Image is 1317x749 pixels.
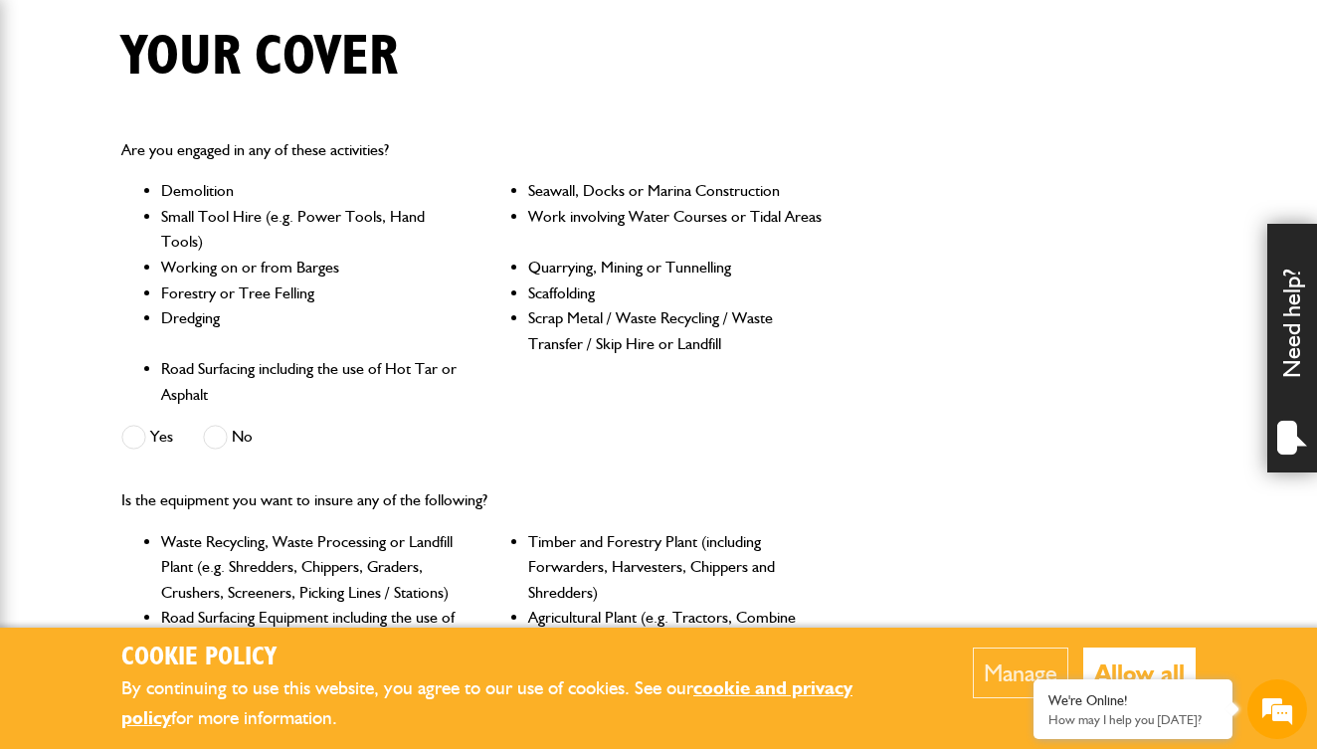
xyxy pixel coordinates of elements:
li: Road Surfacing including the use of Hot Tar or Asphalt [161,356,462,407]
input: Enter your last name [26,184,363,228]
li: Waste Recycling, Waste Processing or Landfill Plant (e.g. Shredders, Chippers, Graders, Crushers,... [161,529,462,606]
li: Agricultural Plant (e.g. Tractors, Combine Harvesters, Balers) [528,605,829,655]
h2: Cookie Policy [121,643,912,673]
img: d_20077148190_company_1631870298795_20077148190 [34,110,84,138]
label: Yes [121,425,173,450]
li: Scaffolding [528,281,829,306]
button: Allow all [1083,648,1196,698]
li: Seawall, Docks or Marina Construction [528,178,829,204]
li: Working on or from Barges [161,255,462,281]
div: We're Online! [1048,692,1218,709]
em: Start Chat [271,613,361,640]
p: Is the equipment you want to insure any of the following? [121,487,828,513]
li: Quarrying, Mining or Tunnelling [528,255,829,281]
li: Road Surfacing Equipment including the use of Hot Tar or Asphalt [161,605,462,655]
textarea: Type your message and hit 'Enter' [26,360,363,596]
li: Small Tool Hire (e.g. Power Tools, Hand Tools) [161,204,462,255]
input: Enter your phone number [26,301,363,345]
li: Forestry or Tree Felling [161,281,462,306]
p: By continuing to use this website, you agree to our use of cookies. See our for more information. [121,673,912,734]
input: Enter your email address [26,243,363,286]
li: Timber and Forestry Plant (including Forwarders, Harvesters, Chippers and Shredders) [528,529,829,606]
button: Manage [973,648,1068,698]
div: Chat with us now [103,111,334,137]
div: Minimize live chat window [326,10,374,58]
h1: Your cover [121,24,398,91]
div: Need help? [1267,224,1317,472]
label: No [203,425,253,450]
li: Demolition [161,178,462,204]
p: Are you engaged in any of these activities? [121,137,828,163]
li: Work involving Water Courses or Tidal Areas [528,204,829,255]
li: Dredging [161,305,462,356]
li: Scrap Metal / Waste Recycling / Waste Transfer / Skip Hire or Landfill [528,305,829,356]
p: How may I help you today? [1048,712,1218,727]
